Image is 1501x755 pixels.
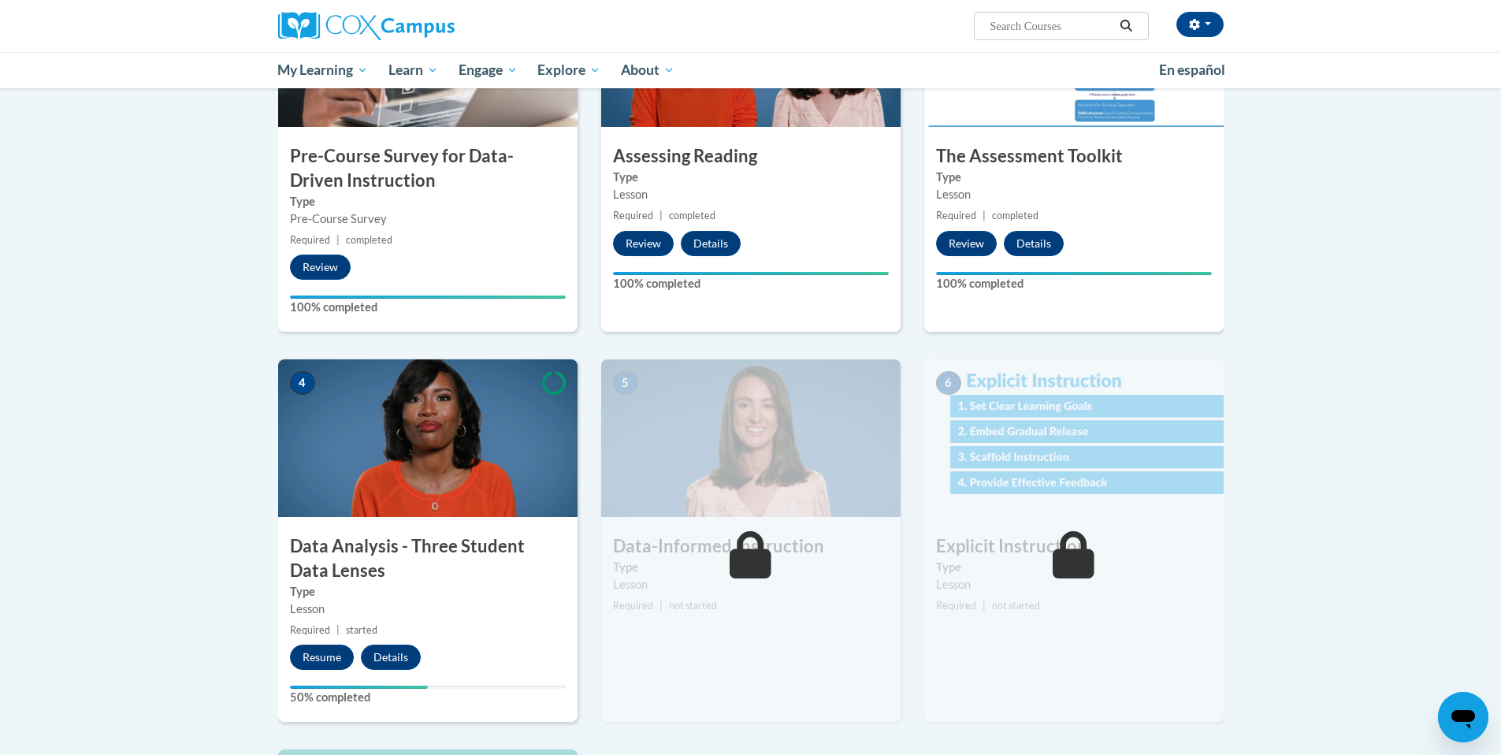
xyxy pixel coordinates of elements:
label: 100% completed [613,275,889,292]
label: Type [936,559,1212,576]
iframe: Button to launch messaging window [1438,692,1488,742]
span: | [659,600,663,612]
a: Cox Campus [278,12,578,40]
span: | [983,600,986,612]
div: Pre-Course Survey [290,210,566,228]
img: Course Image [278,359,578,517]
span: 5 [613,371,638,395]
h3: The Assessment Toolkit [924,144,1224,169]
button: Review [936,231,997,256]
span: started [346,624,377,636]
span: Required [936,600,976,612]
button: Details [1004,231,1064,256]
div: Main menu [255,52,1247,88]
img: Course Image [924,359,1224,517]
label: Type [290,193,566,210]
span: | [336,234,340,246]
span: Required [613,600,653,612]
img: Course Image [601,359,901,517]
a: Engage [448,52,528,88]
button: Account Settings [1176,12,1224,37]
div: Lesson [613,576,889,593]
span: completed [346,234,392,246]
input: Search Courses [988,17,1114,35]
h3: Data-Informed Instruction [601,534,901,559]
span: | [336,624,340,636]
button: Review [613,231,674,256]
h3: Pre-Course Survey for Data-Driven Instruction [278,144,578,193]
h3: Explicit Instruction [924,534,1224,559]
span: Learn [388,61,438,80]
label: Type [936,169,1212,186]
span: En español [1159,61,1225,78]
span: My Learning [277,61,368,80]
h3: Data Analysis - Three Student Data Lenses [278,534,578,583]
button: Details [361,645,421,670]
span: | [659,210,663,221]
button: Search [1114,17,1138,35]
span: Required [290,624,330,636]
div: Your progress [290,296,566,299]
h3: Assessing Reading [601,144,901,169]
span: 4 [290,371,315,395]
label: 50% completed [290,689,566,706]
button: Review [290,255,351,280]
div: Lesson [613,186,889,203]
a: My Learning [268,52,379,88]
div: Lesson [290,601,566,618]
span: not started [992,600,1040,612]
span: Required [936,210,976,221]
span: | [983,210,986,221]
label: 100% completed [936,275,1212,292]
span: completed [992,210,1038,221]
span: 6 [936,371,961,395]
img: Cox Campus [278,12,455,40]
a: Learn [378,52,448,88]
span: Required [290,234,330,246]
label: Type [613,559,889,576]
button: Resume [290,645,354,670]
div: Lesson [936,576,1212,593]
span: not started [669,600,717,612]
div: Your progress [613,272,889,275]
span: Explore [537,61,600,80]
span: Engage [459,61,518,80]
label: 100% completed [290,299,566,316]
a: About [611,52,685,88]
span: Required [613,210,653,221]
div: Your progress [936,272,1212,275]
label: Type [290,583,566,601]
div: Your progress [290,686,428,689]
button: Details [681,231,741,256]
span: About [621,61,674,80]
div: Lesson [936,186,1212,203]
a: En español [1149,54,1235,87]
label: Type [613,169,889,186]
span: completed [669,210,715,221]
a: Explore [527,52,611,88]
